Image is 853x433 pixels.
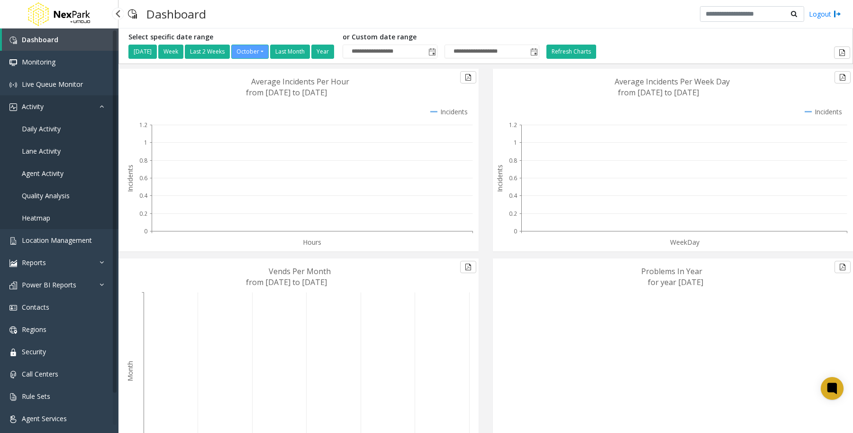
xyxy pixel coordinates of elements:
[139,210,147,218] text: 0.2
[460,261,476,273] button: Export to pdf
[641,266,702,276] text: Problems In Year
[128,33,336,41] h5: Select specific date range
[311,45,334,59] button: Year
[495,165,504,192] text: Incidents
[460,71,476,83] button: Export to pdf
[834,46,850,59] button: Export to pdf
[9,282,17,289] img: 'icon'
[514,138,517,147] text: 1
[618,87,699,98] text: from [DATE] to [DATE]
[834,9,841,19] img: logout
[9,237,17,245] img: 'icon'
[835,71,851,83] button: Export to pdf
[343,33,539,41] h5: or Custom date range
[22,325,46,334] span: Regions
[9,371,17,378] img: 'icon'
[9,393,17,401] img: 'icon'
[546,45,596,59] button: Refresh Charts
[144,138,147,147] text: 1
[142,2,211,26] h3: Dashboard
[185,45,230,59] button: Last 2 Weeks
[509,157,517,165] text: 0.8
[22,102,44,111] span: Activity
[22,236,92,245] span: Location Management
[22,147,61,156] span: Lane Activity
[22,347,46,356] span: Security
[9,59,17,66] img: 'icon'
[9,349,17,356] img: 'icon'
[128,45,157,59] button: [DATE]
[128,2,137,26] img: pageIcon
[670,238,700,247] text: WeekDay
[139,157,147,165] text: 0.8
[9,326,17,334] img: 'icon'
[246,87,327,98] text: from [DATE] to [DATE]
[426,45,437,58] span: Toggle popup
[9,304,17,312] img: 'icon'
[251,76,349,87] text: Average Incidents Per Hour
[22,57,55,66] span: Monitoring
[22,191,70,200] span: Quality Analysis
[509,174,517,182] text: 0.6
[231,45,269,59] button: October
[22,213,50,222] span: Heatmap
[22,280,76,289] span: Power BI Reports
[22,35,58,44] span: Dashboard
[144,227,147,235] text: 0
[2,28,118,51] a: Dashboard
[139,192,148,200] text: 0.4
[22,258,46,267] span: Reports
[158,45,183,59] button: Week
[648,277,703,287] text: for year [DATE]
[9,415,17,423] img: 'icon'
[509,192,517,200] text: 0.4
[22,80,83,89] span: Live Queue Monitor
[514,227,517,235] text: 0
[22,169,64,178] span: Agent Activity
[303,238,321,247] text: Hours
[270,45,310,59] button: Last Month
[22,414,67,423] span: Agent Services
[615,76,730,87] text: Average Incidents Per Week Day
[246,277,327,287] text: from [DATE] to [DATE]
[22,124,61,133] span: Daily Activity
[528,45,539,58] span: Toggle popup
[126,165,135,192] text: Incidents
[509,210,517,218] text: 0.2
[126,361,135,381] text: Month
[22,369,58,378] span: Call Centers
[9,259,17,267] img: 'icon'
[509,121,517,129] text: 1.2
[9,103,17,111] img: 'icon'
[139,174,147,182] text: 0.6
[139,121,147,129] text: 1.2
[809,9,841,19] a: Logout
[9,81,17,89] img: 'icon'
[22,392,50,401] span: Rule Sets
[835,261,851,273] button: Export to pdf
[9,37,17,44] img: 'icon'
[22,303,49,312] span: Contacts
[269,266,331,276] text: Vends Per Month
